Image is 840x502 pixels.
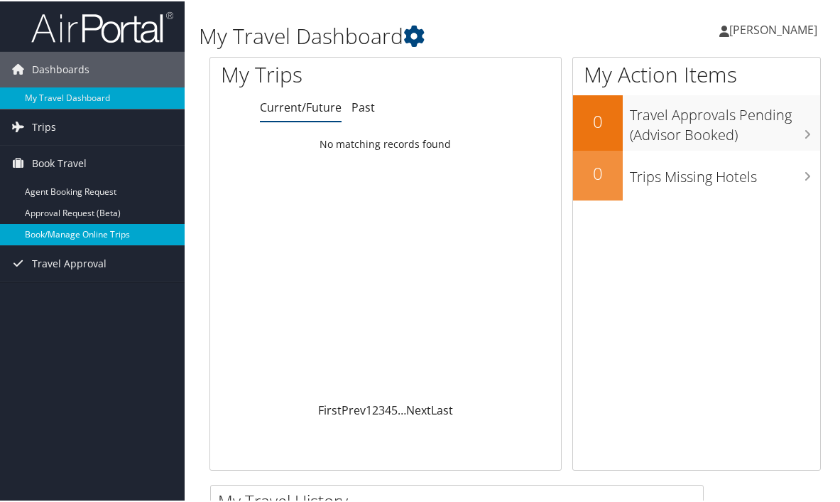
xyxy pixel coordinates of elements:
[431,401,453,417] a: Last
[372,401,378,417] a: 2
[573,108,623,132] h2: 0
[221,58,404,88] h1: My Trips
[630,159,820,186] h3: Trips Missing Hotels
[385,401,391,417] a: 4
[630,97,820,144] h3: Travel Approvals Pending (Advisor Booked)
[573,149,820,199] a: 0Trips Missing Hotels
[342,401,366,417] a: Prev
[31,9,173,43] img: airportal-logo.png
[32,50,89,86] span: Dashboards
[210,130,561,156] td: No matching records found
[260,98,342,114] a: Current/Future
[199,20,621,50] h1: My Travel Dashboard
[406,401,431,417] a: Next
[729,21,817,36] span: [PERSON_NAME]
[378,401,385,417] a: 3
[398,401,406,417] span: …
[351,98,375,114] a: Past
[32,144,87,180] span: Book Travel
[719,7,831,50] a: [PERSON_NAME]
[32,108,56,144] span: Trips
[573,94,820,149] a: 0Travel Approvals Pending (Advisor Booked)
[318,401,342,417] a: First
[32,245,107,280] span: Travel Approval
[573,160,623,184] h2: 0
[573,58,820,88] h1: My Action Items
[366,401,372,417] a: 1
[391,401,398,417] a: 5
